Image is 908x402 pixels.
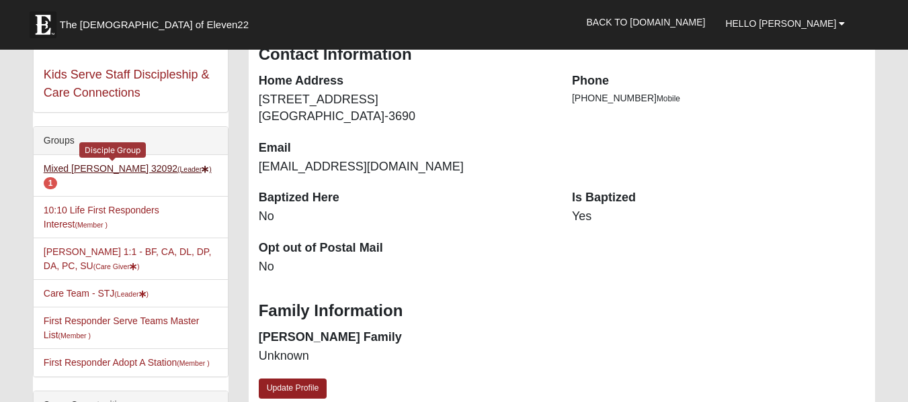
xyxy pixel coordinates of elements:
a: Care Team - STJ(Leader) [44,288,149,299]
dt: Baptized Here [259,189,552,207]
dd: No [259,258,552,276]
dd: [STREET_ADDRESS] [GEOGRAPHIC_DATA]-3690 [259,91,552,125]
a: Back to [DOMAIN_NAME] [577,5,716,39]
dd: Unknown [259,348,552,365]
div: Groups [34,127,228,155]
a: 10:10 Life First Responders Interest(Member ) [44,205,159,230]
span: Hello [PERSON_NAME] [725,18,836,29]
dt: Home Address [259,72,552,90]
span: The [DEMOGRAPHIC_DATA] of Eleven22 [60,18,249,32]
small: (Member ) [58,332,91,340]
dd: Yes [572,208,865,225]
small: (Member ) [177,359,209,367]
dt: Opt out of Postal Mail [259,240,552,257]
a: First Responder Adopt A Station(Member ) [44,357,210,368]
small: (Care Giver ) [93,262,140,270]
dt: [PERSON_NAME] Family [259,329,552,346]
a: Hello [PERSON_NAME] [715,7,855,40]
a: Mixed [PERSON_NAME] 32092(Leader) 1 [44,163,212,188]
span: Mobile [657,94,680,103]
a: Update Profile [259,379,327,398]
dt: Email [259,140,552,157]
dd: No [259,208,552,225]
h3: Contact Information [259,45,866,64]
dt: Phone [572,72,865,90]
a: First Responder Serve Teams Master List(Member ) [44,315,200,340]
span: number of pending members [44,177,58,189]
a: Kids Serve Staff Discipleship & Care Connections [44,68,210,99]
dd: [EMAIL_ADDRESS][DOMAIN_NAME] [259,158,552,176]
dt: Is Baptized [572,189,865,207]
div: Disciple Group [79,142,146,158]
h3: Family Information [259,301,866,321]
small: (Leader ) [177,165,212,173]
img: Eleven22 logo [30,11,56,38]
a: The [DEMOGRAPHIC_DATA] of Eleven22 [23,5,292,38]
small: (Leader ) [114,290,149,298]
a: [PERSON_NAME] 1:1 - BF, CA, DL, DP, DA, PC, SU(Care Giver) [44,246,211,271]
li: [PHONE_NUMBER] [572,91,865,105]
small: (Member ) [75,221,107,229]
